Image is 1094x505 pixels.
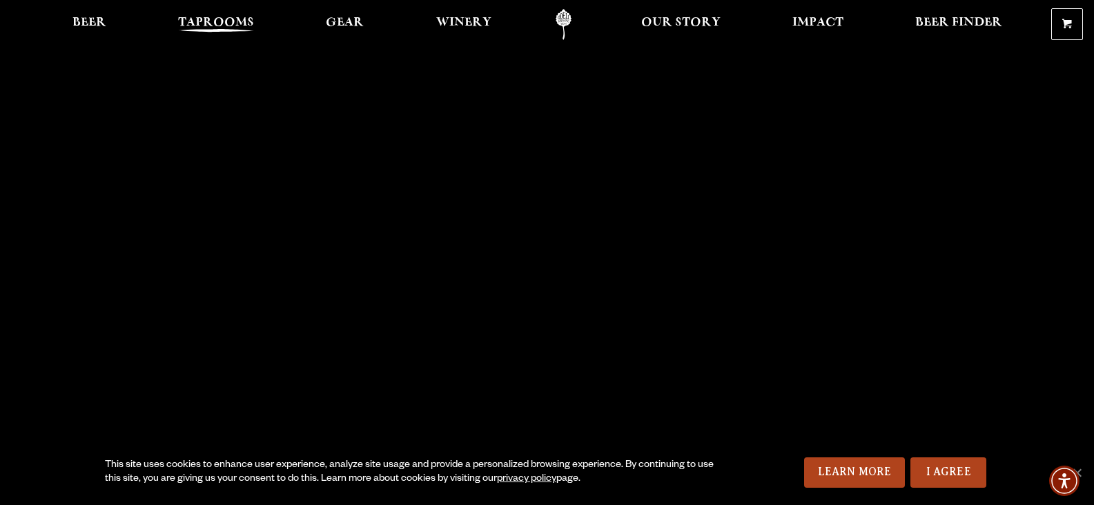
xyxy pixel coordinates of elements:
[783,9,852,40] a: Impact
[326,17,364,28] span: Gear
[436,17,491,28] span: Winery
[497,474,556,485] a: privacy policy
[178,17,254,28] span: Taprooms
[804,457,906,488] a: Learn More
[1049,466,1080,496] div: Accessibility Menu
[169,9,263,40] a: Taprooms
[105,459,720,486] div: This site uses cookies to enhance user experience, analyze site usage and provide a personalized ...
[792,17,843,28] span: Impact
[317,9,373,40] a: Gear
[632,9,730,40] a: Our Story
[906,9,1011,40] a: Beer Finder
[64,9,115,40] a: Beer
[910,457,986,488] a: I Agree
[427,9,500,40] a: Winery
[72,17,106,28] span: Beer
[915,17,1002,28] span: Beer Finder
[641,17,721,28] span: Our Story
[538,9,589,40] a: Odell Home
